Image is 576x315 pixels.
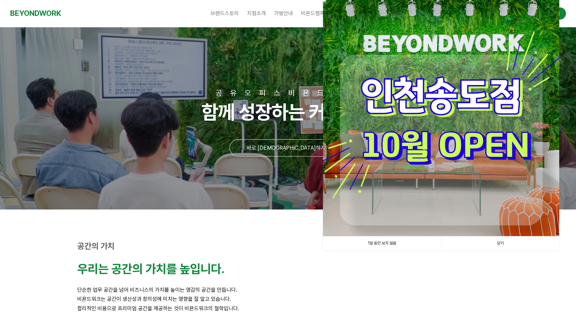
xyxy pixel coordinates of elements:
span: 브랜드스토리 [211,10,239,17]
p: 합리적인 비용으로 프리미엄 공간을 제공하는 것이 비욘드워크의 철학입니다. [77,304,499,313]
p: 비욘드워크는 공간이 생산성과 창의성에 미치는 영향을 잘 알고 있습니다. [77,294,499,304]
a: 비욘드캠퍼스 [297,5,333,22]
a: 1일 동안 보지 않음 [323,236,441,250]
a: 가맹안내 [270,5,297,22]
strong: 공간의 가치 [77,241,115,251]
span: 가맹안내 [274,10,293,17]
strong: 우리는 공간의 가치를 높입니다. [77,262,224,276]
span: 지점소개 [247,10,266,17]
span: 비욘드캠퍼스 [301,10,329,17]
p: 단순한 업무 공간을 넘어 비즈니스의 가치를 높이는 영감의 공간을 만듭니다. [77,285,499,294]
a: 지점소개 [243,5,270,22]
a: 닫기 [441,236,559,250]
a: 브랜드스토리 [207,5,243,22]
a: BEYONDWORK [10,7,61,20]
